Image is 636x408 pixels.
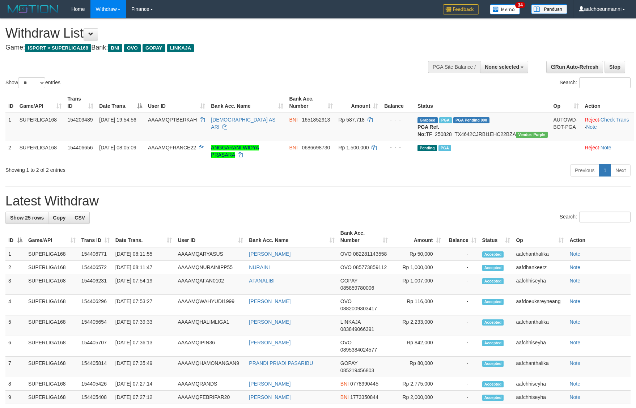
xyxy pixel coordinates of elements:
[582,113,634,141] td: · ·
[567,226,631,247] th: Action
[601,117,629,123] a: Check Trans
[340,285,374,291] span: Copy 085859780006 to clipboard
[513,336,567,357] td: aafchhiseyha
[143,44,165,52] span: GOPAY
[438,145,451,151] span: Marked by aafchhiseyha
[17,141,65,161] td: SUPERLIGA168
[17,92,65,113] th: Game/API: activate to sort column ascending
[167,44,194,52] span: LINKAJA
[585,117,599,123] a: Reject
[5,274,25,295] td: 3
[175,377,246,391] td: AAAAMQRANDS
[5,261,25,274] td: 2
[339,145,369,150] span: Rp 1.500.000
[339,117,365,123] span: Rp 587.718
[175,336,246,357] td: AAAAMQIPIN36
[5,44,417,51] h4: Game: Bank:
[444,336,479,357] td: -
[286,92,335,113] th: Bank Acc. Number: activate to sort column ascending
[249,394,291,400] a: [PERSON_NAME]
[601,145,611,150] a: Note
[350,381,378,387] span: Copy 0778990445 to clipboard
[579,77,631,88] input: Search:
[113,377,175,391] td: [DATE] 07:27:14
[113,226,175,247] th: Date Trans.: activate to sort column ascending
[175,295,246,315] td: AAAAMQWAHYUDI1999
[490,4,520,14] img: Button%20Memo.svg
[381,92,415,113] th: Balance
[513,315,567,336] td: aafchanthalika
[444,226,479,247] th: Balance: activate to sort column ascending
[67,145,93,150] span: 154406656
[79,261,113,274] td: 154406572
[175,315,246,336] td: AAAAMQHALIMLIGA1
[79,377,113,391] td: 154405426
[551,113,582,141] td: AUTOWD-BOT-PGA
[211,117,275,130] a: [DEMOGRAPHIC_DATA] AS ARI
[5,26,417,41] h1: Withdraw List
[579,212,631,222] input: Search:
[482,319,504,326] span: Accepted
[25,295,79,315] td: SUPERLIGA168
[569,278,580,284] a: Note
[391,391,444,404] td: Rp 2,000,000
[340,264,352,270] span: OVO
[10,215,44,221] span: Show 25 rows
[415,92,551,113] th: Status
[391,357,444,377] td: Rp 80,000
[340,347,377,353] span: Copy 0895384024577 to clipboard
[5,4,60,14] img: MOTION_logo.png
[79,391,113,404] td: 154405408
[391,377,444,391] td: Rp 2,775,000
[391,295,444,315] td: Rp 116,000
[338,226,391,247] th: Bank Acc. Number: activate to sort column ascending
[25,391,79,404] td: SUPERLIGA168
[175,226,246,247] th: User ID: activate to sort column ascending
[25,315,79,336] td: SUPERLIGA168
[560,77,631,88] label: Search:
[513,261,567,274] td: aafdhankeerz
[482,251,504,258] span: Accepted
[25,274,79,295] td: SUPERLIGA168
[48,212,70,224] a: Copy
[482,299,504,305] span: Accepted
[516,132,547,138] span: Vendor URL: https://trx4.1velocity.biz
[5,212,48,224] a: Show 25 rows
[391,315,444,336] td: Rp 2,233,000
[79,357,113,377] td: 154405814
[415,113,551,141] td: TF_250828_TX4642CJRBI1EHC22BZA
[5,247,25,261] td: 1
[417,117,438,123] span: Grabbed
[384,116,412,123] div: - - -
[249,340,291,345] a: [PERSON_NAME]
[25,377,79,391] td: SUPERLIGA168
[444,377,479,391] td: -
[485,64,519,70] span: None selected
[513,357,567,377] td: aafchanthalika
[249,381,291,387] a: [PERSON_NAME]
[531,4,567,14] img: panduan.png
[340,340,352,345] span: OVO
[569,298,580,304] a: Note
[353,264,387,270] span: Copy 085773859112 to clipboard
[586,124,597,130] a: Note
[340,298,352,304] span: OVO
[145,92,208,113] th: User ID: activate to sort column ascending
[79,315,113,336] td: 154405654
[444,295,479,315] td: -
[249,264,270,270] a: NURAINI
[5,295,25,315] td: 4
[5,357,25,377] td: 7
[75,215,85,221] span: CSV
[5,77,60,88] label: Show entries
[25,247,79,261] td: SUPERLIGA168
[124,44,141,52] span: OVO
[391,247,444,261] td: Rp 50,000
[25,357,79,377] td: SUPERLIGA168
[25,226,79,247] th: Game/API: activate to sort column ascending
[5,194,631,208] h1: Latest Withdraw
[5,391,25,404] td: 9
[79,226,113,247] th: Trans ID: activate to sort column ascending
[353,251,387,257] span: Copy 082281143558 to clipboard
[569,264,580,270] a: Note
